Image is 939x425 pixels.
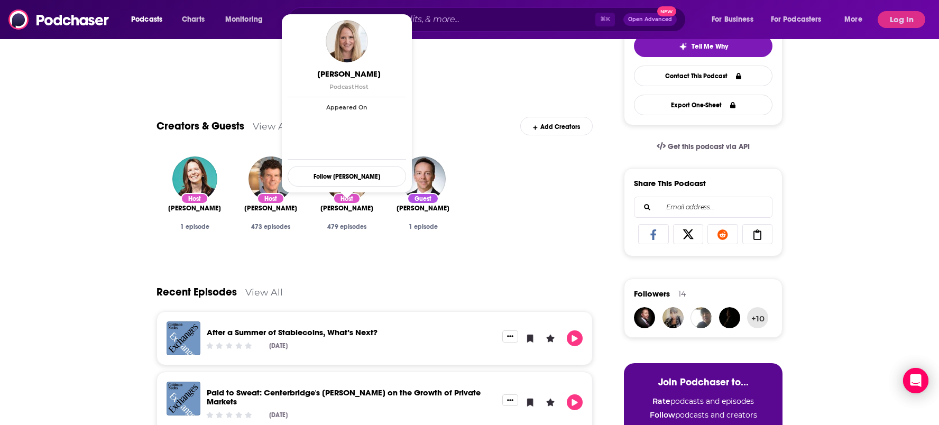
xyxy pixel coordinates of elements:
button: open menu [218,11,277,28]
img: Betsy Gorton [172,156,217,201]
div: [DATE] [269,411,288,419]
a: Paid to Sweat: Centerbridge's Jeff Aronson on the Growth of Private Markets [207,387,481,406]
input: Email address... [643,197,763,217]
button: Bookmark Episode [522,394,538,410]
h3: Join Podchaser to... [634,376,772,388]
span: [PERSON_NAME] [244,204,297,212]
button: Leave a Rating [542,394,558,410]
span: Get this podcast via API [668,142,750,151]
a: View All [245,287,283,298]
a: Jake Siewert [244,204,297,212]
img: After a Summer of Stablecoins, What’s Next? [167,321,200,355]
div: Community Rating: 0 out of 5 [205,342,253,350]
div: Search podcasts, credits, & more... [298,7,696,32]
div: [DATE] [269,342,288,349]
button: Follow [PERSON_NAME] [288,166,406,187]
span: [PERSON_NAME] [168,204,221,212]
button: +10 [747,307,768,328]
button: Open AdvancedNew [623,13,677,26]
a: Betsy Gorton [168,204,221,212]
div: Host [257,193,284,204]
span: Appeared On [288,104,406,111]
div: 479 episodes [317,223,376,230]
button: open menu [764,11,837,28]
button: Play [567,330,583,346]
img: Podchaser - Follow, Share and Rate Podcasts [8,10,110,30]
button: open menu [837,11,876,28]
span: ⌘ K [595,13,615,26]
a: Allison Nathan [320,204,373,212]
button: Show More Button [502,394,518,406]
button: Log In [878,11,925,28]
a: Get this podcast via API [648,134,758,160]
a: Creators & Guests [156,119,244,133]
img: AjnHrz [719,307,740,328]
div: 1 episode [165,223,224,230]
span: [PERSON_NAME] [290,69,408,79]
div: Add Creators [520,117,593,135]
span: For Podcasters [771,12,822,27]
button: Export One-Sheet [634,95,772,115]
span: Tell Me Why [692,42,728,51]
img: andychan [634,307,655,328]
input: Search podcasts, credits, & more... [317,11,595,28]
img: tell me why sparkle [679,42,687,51]
strong: Rate [652,396,670,406]
a: Share on Reddit [707,224,738,244]
a: Copy Link [742,224,773,244]
button: open menu [704,11,767,28]
div: Guest [407,193,439,204]
li: podcasts and episodes [634,396,772,406]
button: Show More Button [502,330,518,342]
h3: Share This Podcast [634,178,706,188]
span: Podcast Host [329,83,369,90]
span: Followers [634,289,670,299]
div: Search followers [634,197,772,218]
a: Share on X/Twitter [673,224,704,244]
a: Recent Episodes [156,285,237,299]
button: tell me why sparkleTell Me Why [634,35,772,57]
div: 473 episodes [241,223,300,230]
img: Allison Nathan [326,20,368,62]
span: [PERSON_NAME] [320,204,373,212]
a: Charts [175,11,211,28]
img: Paid to Sweat: Centerbridge's Jeff Aronson on the Growth of Private Markets [167,382,200,415]
img: Brad Gerstner [401,156,446,201]
a: Brad Gerstner [397,204,449,212]
button: Bookmark Episode [522,330,538,346]
span: For Business [712,12,753,27]
span: Podcasts [131,12,162,27]
img: tanapat31334 [691,307,712,328]
span: Open Advanced [628,17,672,22]
span: Charts [182,12,205,27]
a: After a Summer of Stablecoins, What’s Next? [207,327,378,337]
div: Host [181,193,208,204]
div: Open Intercom Messenger [903,368,928,393]
a: View All [253,121,290,132]
strong: Follow [650,410,675,420]
span: More [844,12,862,27]
div: 1 episode [393,223,453,230]
span: Monitoring [225,12,263,27]
div: Community Rating: 0 out of 5 [205,411,253,419]
li: podcasts and creators [634,410,772,420]
a: Contact This Podcast [634,66,772,86]
a: [PERSON_NAME]PodcastHost [290,69,408,90]
img: Jake Siewert [248,156,293,201]
div: 14 [678,289,686,299]
button: Leave a Rating [542,330,558,346]
button: Play [567,394,583,410]
span: [PERSON_NAME] [397,204,449,212]
img: StaciHowie [662,307,684,328]
a: Share on Facebook [638,224,669,244]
